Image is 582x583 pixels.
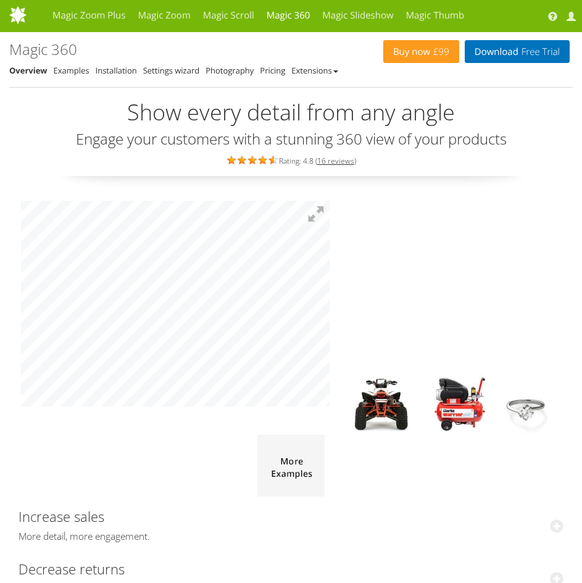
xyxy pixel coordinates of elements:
[19,507,563,542] a: Increase salesMore detail, more engagement.
[206,65,254,76] a: Photography
[143,65,200,76] a: Settings wizard
[9,41,77,57] h1: Magic 360
[96,65,137,76] a: Installation
[9,153,573,167] div: Rating: 4.8 ( )
[430,47,449,57] span: £99
[465,40,570,63] a: DownloadFree Trial
[260,65,285,76] a: Pricing
[9,6,124,24] img: MagicToolbox.com - Image tools for your website
[257,435,325,497] img: more magic 360 demos
[19,531,563,543] span: More detail, more engagement.
[383,40,459,63] a: Buy now£99
[317,156,354,166] a: 16 reviews
[518,47,560,57] span: Free Trial
[9,100,573,125] h2: Show every detail from any angle
[291,65,338,76] a: Extensions
[9,131,573,147] h3: Engage your customers with a stunning 360 view of your products
[9,65,48,76] a: Overview
[54,65,89,76] a: Examples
